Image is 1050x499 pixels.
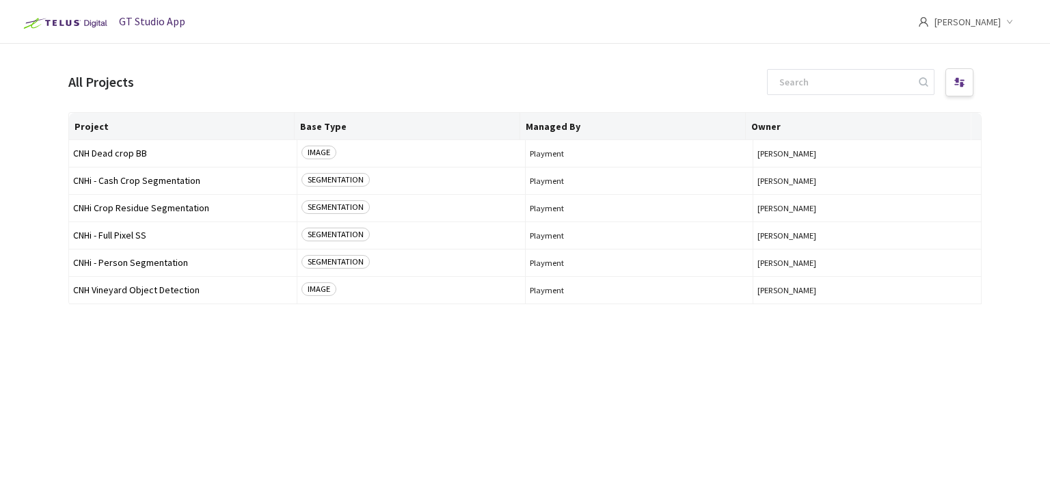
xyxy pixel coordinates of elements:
button: [PERSON_NAME] [757,176,977,186]
span: Playment [530,176,749,186]
img: Telus [16,12,111,34]
span: user [918,16,929,27]
span: down [1006,18,1013,25]
span: GT Studio App [119,14,185,28]
th: Owner [746,113,971,140]
div: All Projects [68,72,134,92]
span: Playment [530,285,749,295]
th: Project [69,113,295,140]
span: Playment [530,230,749,241]
th: Base Type [295,113,520,140]
span: Playment [530,258,749,268]
span: CNHi - Full Pixel SS [73,230,293,241]
button: [PERSON_NAME] [757,285,977,295]
span: IMAGE [301,146,336,159]
span: CNH Vineyard Object Detection [73,285,293,295]
span: CNH Dead crop BB [73,148,293,159]
span: CNHi - Cash Crop Segmentation [73,176,293,186]
button: [PERSON_NAME] [757,258,977,268]
span: CNHi - Person Segmentation [73,258,293,268]
th: Managed By [520,113,746,140]
span: SEGMENTATION [301,200,370,214]
span: SEGMENTATION [301,255,370,269]
span: SEGMENTATION [301,228,370,241]
span: Playment [530,148,749,159]
span: IMAGE [301,282,336,296]
span: Playment [530,203,749,213]
button: [PERSON_NAME] [757,148,977,159]
button: [PERSON_NAME] [757,230,977,241]
button: [PERSON_NAME] [757,203,977,213]
input: Search [771,70,917,94]
span: SEGMENTATION [301,173,370,187]
span: CNHi Crop Residue Segmentation [73,203,293,213]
